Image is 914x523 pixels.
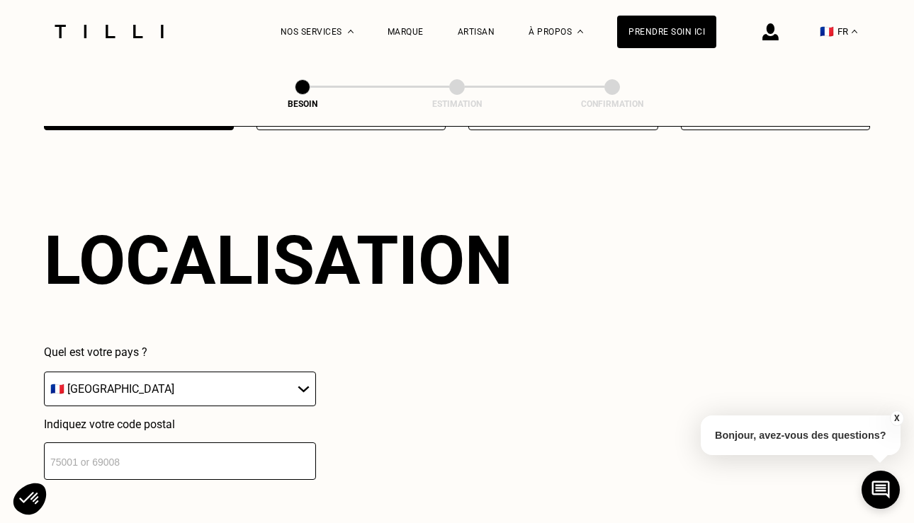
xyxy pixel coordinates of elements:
a: Prendre soin ici [617,16,716,48]
div: Besoin [232,99,373,109]
a: Marque [388,27,424,37]
span: 🇫🇷 [820,25,834,38]
img: Logo du service de couturière Tilli [50,25,169,38]
input: 75001 or 69008 [44,442,316,480]
img: icône connexion [762,23,779,40]
a: Artisan [458,27,495,37]
div: Estimation [386,99,528,109]
div: Confirmation [541,99,683,109]
img: menu déroulant [852,30,857,33]
p: Indiquez votre code postal [44,418,316,431]
div: Localisation [44,221,513,300]
p: Quel est votre pays ? [44,345,316,359]
button: X [889,410,903,426]
p: Bonjour, avez-vous des questions? [701,415,901,455]
img: Menu déroulant à propos [577,30,583,33]
img: Menu déroulant [348,30,354,33]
